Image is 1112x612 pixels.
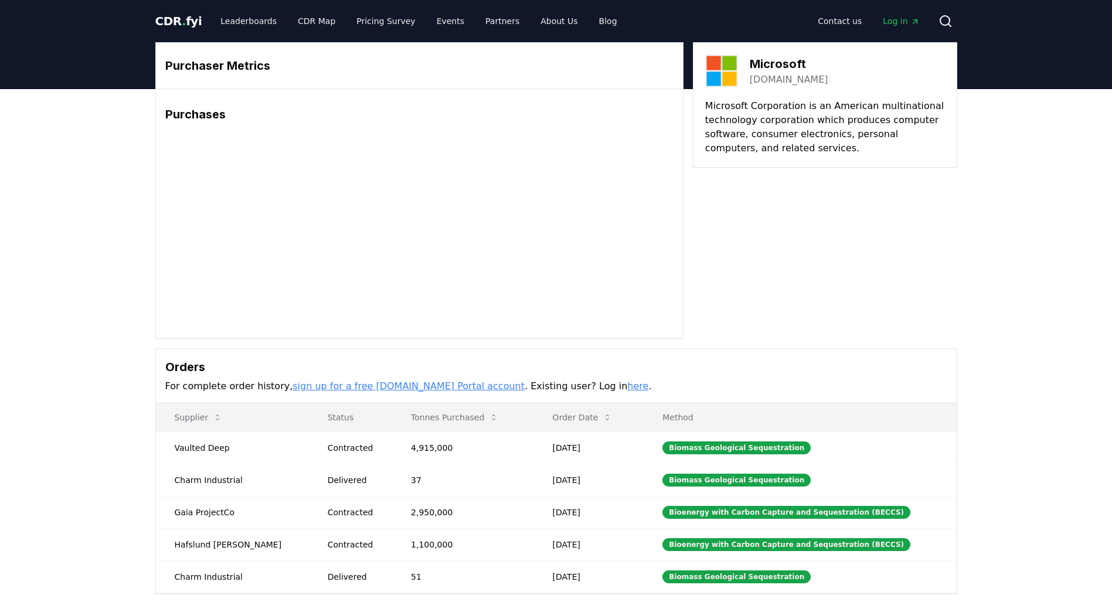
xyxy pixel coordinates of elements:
[662,570,811,583] div: Biomass Geological Sequestration
[156,464,309,496] td: Charm Industrial
[534,431,644,464] td: [DATE]
[318,412,383,423] p: Status
[750,55,828,73] h3: Microsoft
[165,358,947,376] h3: Orders
[328,474,383,486] div: Delivered
[705,55,738,87] img: Microsoft-logo
[182,14,186,28] span: .
[392,528,534,560] td: 1,100,000
[211,11,286,32] a: Leaderboards
[156,528,309,560] td: Hafslund [PERSON_NAME]
[534,464,644,496] td: [DATE]
[165,106,674,123] h3: Purchases
[156,431,309,464] td: Vaulted Deep
[662,441,811,454] div: Biomass Geological Sequestration
[590,11,627,32] a: Blog
[392,496,534,528] td: 2,950,000
[662,474,811,487] div: Biomass Geological Sequestration
[873,11,929,32] a: Log in
[476,11,529,32] a: Partners
[328,539,383,550] div: Contracted
[156,560,309,593] td: Charm Industrial
[627,380,648,392] a: here
[427,11,474,32] a: Events
[328,506,383,518] div: Contracted
[543,406,622,429] button: Order Date
[288,11,345,32] a: CDR Map
[662,538,910,551] div: Bioenergy with Carbon Capture and Sequestration (BECCS)
[211,11,626,32] nav: Main
[402,406,508,429] button: Tonnes Purchased
[156,496,309,528] td: Gaia ProjectCo
[750,73,828,87] a: [DOMAIN_NAME]
[392,431,534,464] td: 4,915,000
[347,11,424,32] a: Pricing Survey
[705,99,945,155] p: Microsoft Corporation is an American multinational technology corporation which produces computer...
[328,571,383,583] div: Delivered
[662,506,910,519] div: Bioenergy with Carbon Capture and Sequestration (BECCS)
[392,464,534,496] td: 37
[808,11,871,32] a: Contact us
[808,11,929,32] nav: Main
[883,15,919,27] span: Log in
[534,528,644,560] td: [DATE]
[165,406,232,429] button: Supplier
[165,57,674,74] h3: Purchaser Metrics
[293,380,525,392] a: sign up for a free [DOMAIN_NAME] Portal account
[531,11,587,32] a: About Us
[653,412,947,423] p: Method
[534,496,644,528] td: [DATE]
[392,560,534,593] td: 51
[155,13,202,29] a: CDR.fyi
[165,379,947,393] p: For complete order history, . Existing user? Log in .
[534,560,644,593] td: [DATE]
[328,442,383,454] div: Contracted
[155,14,202,28] span: CDR fyi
